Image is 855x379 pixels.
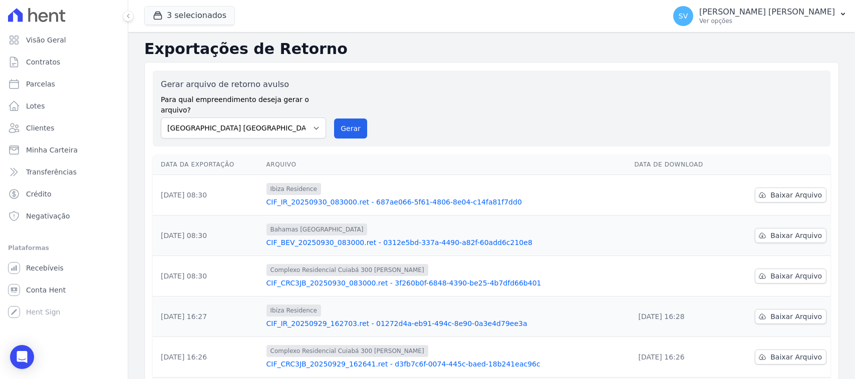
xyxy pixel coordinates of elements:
span: Ibiza Residence [266,183,321,195]
td: [DATE] 08:30 [153,256,262,296]
span: SV [679,12,688,19]
a: CIF_CRC3JB_20250929_162641.ret - d3fb7c6f-0074-445c-baed-18b241eac96c [266,359,627,369]
a: CIF_CRC3JB_20250930_083000.ret - 3f260b0f-6848-4390-be25-4b7dfd66b401 [266,278,627,288]
a: Baixar Arquivo [755,349,826,364]
span: Baixar Arquivo [770,190,822,200]
span: Clientes [26,123,54,133]
span: Minha Carteira [26,145,78,155]
span: Conta Hent [26,285,66,295]
a: Transferências [4,162,124,182]
a: CIF_IR_20250929_162703.ret - 01272d4a-eb91-494c-8e90-0a3e4d79ee3a [266,318,627,328]
td: [DATE] 16:26 [630,337,728,377]
span: Visão Geral [26,35,66,45]
a: Contratos [4,52,124,72]
a: Negativação [4,206,124,226]
a: Crédito [4,184,124,204]
a: CIF_IR_20250930_083000.ret - 687ae066-5f61-4806-8e04-c14fa81f7dd0 [266,197,627,207]
span: Crédito [26,189,52,199]
p: [PERSON_NAME] [PERSON_NAME] [699,7,835,17]
a: Parcelas [4,74,124,94]
a: Visão Geral [4,30,124,50]
label: Para qual empreendimento deseja gerar o arquivo? [161,90,326,115]
th: Data da Exportação [153,154,262,175]
th: Arquivo [262,154,631,175]
a: Baixar Arquivo [755,309,826,324]
button: SV [PERSON_NAME] [PERSON_NAME] Ver opções [665,2,855,30]
td: [DATE] 08:30 [153,215,262,256]
a: Conta Hent [4,280,124,300]
a: Minha Carteira [4,140,124,160]
td: [DATE] 16:26 [153,337,262,377]
a: Baixar Arquivo [755,228,826,243]
th: Data de Download [630,154,728,175]
td: [DATE] 16:27 [153,296,262,337]
span: Lotes [26,101,45,111]
span: Baixar Arquivo [770,271,822,281]
span: Baixar Arquivo [770,352,822,362]
a: CIF_BEV_20250930_083000.ret - 0312e5bd-337a-4490-a82f-60add6c210e8 [266,237,627,247]
p: Ver opções [699,17,835,25]
div: Plataformas [8,242,120,254]
button: 3 selecionados [144,6,235,25]
td: [DATE] 08:30 [153,175,262,215]
button: Gerar [334,118,367,138]
span: Ibiza Residence [266,304,321,316]
span: Negativação [26,211,70,221]
a: Baixar Arquivo [755,187,826,202]
td: [DATE] 16:28 [630,296,728,337]
span: Contratos [26,57,60,67]
span: Complexo Residencial Cuiabá 300 [PERSON_NAME] [266,264,428,276]
span: Complexo Residencial Cuiabá 300 [PERSON_NAME] [266,345,428,357]
span: Bahamas [GEOGRAPHIC_DATA] [266,223,368,235]
label: Gerar arquivo de retorno avulso [161,78,326,90]
span: Baixar Arquivo [770,230,822,240]
a: Lotes [4,96,124,116]
a: Clientes [4,118,124,138]
a: Baixar Arquivo [755,268,826,283]
span: Baixar Arquivo [770,311,822,321]
a: Recebíveis [4,258,124,278]
div: Open Intercom Messenger [10,345,34,369]
h2: Exportações de Retorno [144,40,839,58]
span: Recebíveis [26,263,64,273]
span: Parcelas [26,79,55,89]
span: Transferências [26,167,77,177]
